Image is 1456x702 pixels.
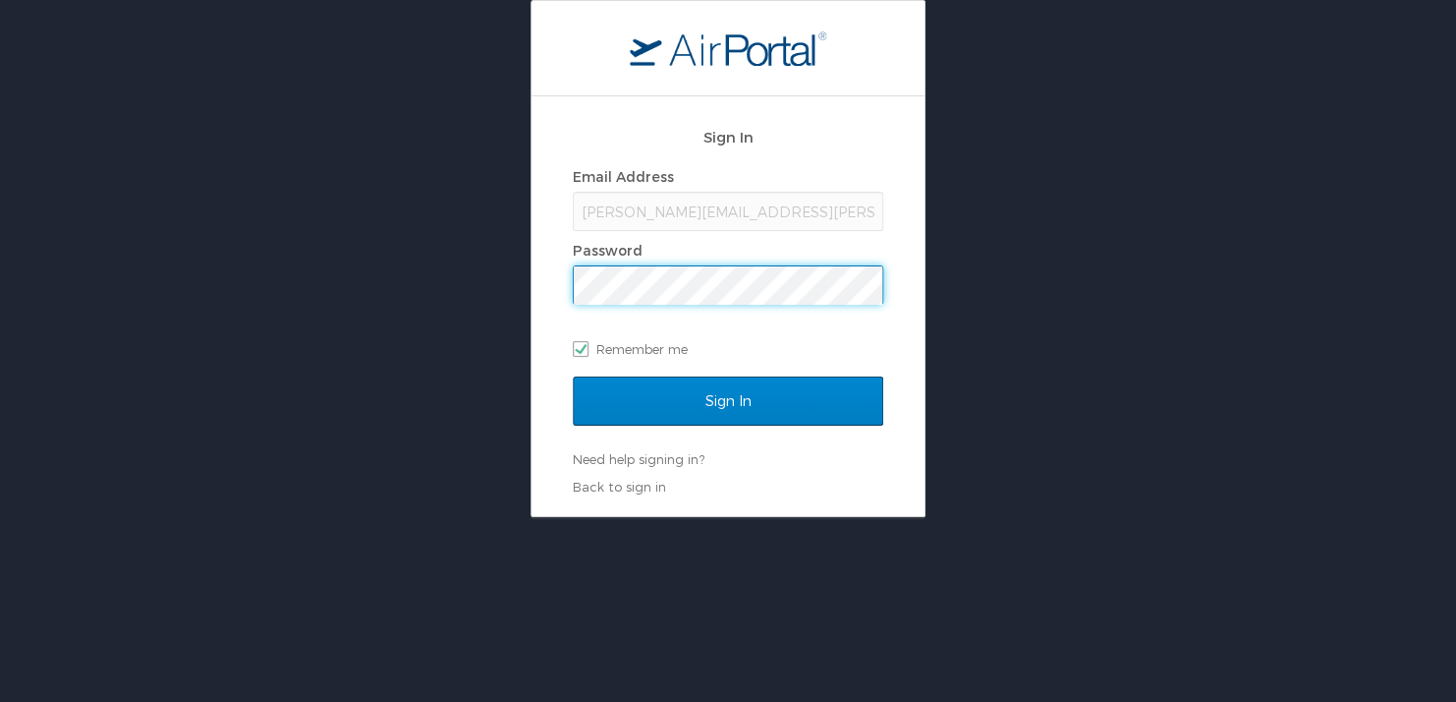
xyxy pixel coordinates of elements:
[573,451,704,467] a: Need help signing in?
[630,30,826,66] img: logo
[573,126,883,148] h2: Sign In
[573,377,883,426] input: Sign In
[573,242,643,259] label: Password
[573,334,883,364] label: Remember me
[573,479,666,495] a: Back to sign in
[573,168,674,185] label: Email Address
